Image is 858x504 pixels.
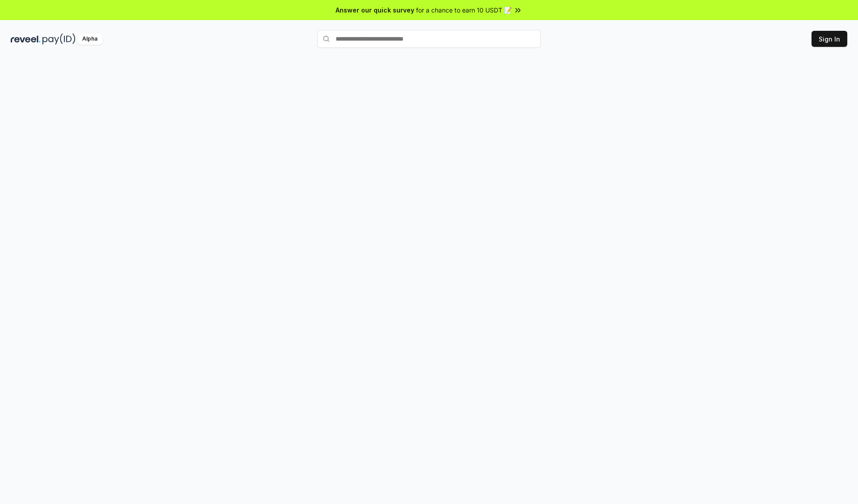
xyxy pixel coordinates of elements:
span: for a chance to earn 10 USDT 📝 [416,5,512,15]
img: pay_id [42,33,76,45]
img: reveel_dark [11,33,41,45]
span: Answer our quick survey [336,5,414,15]
div: Alpha [77,33,102,45]
button: Sign In [812,31,847,47]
